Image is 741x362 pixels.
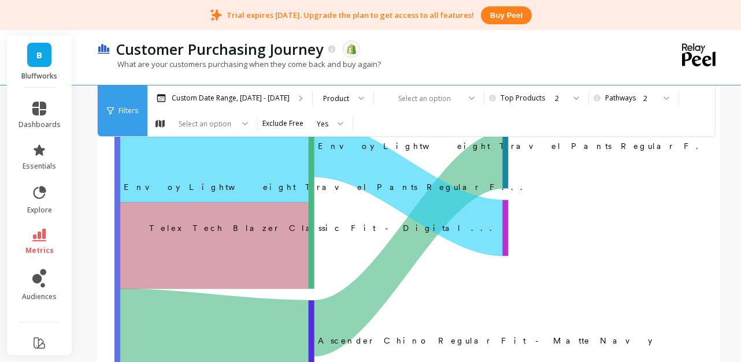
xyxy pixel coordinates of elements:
[555,93,564,104] div: 2
[149,223,499,233] text: ​Telex Tech Blazer Classic Fit - Digital ...
[318,141,724,151] text: Envoy Lightweight Travel Pants Regular F...
[643,93,654,104] div: 2
[27,206,52,215] span: explore
[151,128,499,137] text: ​Departure Jeans 3.0 Regular Fit - Light ...
[97,59,381,69] p: What are your customers purchasing when they come back and buy again?
[172,94,290,103] p: Custom Date Range, [DATE] - [DATE]
[36,48,42,62] span: B
[23,162,56,171] span: essentials
[177,118,233,129] div: Select an option
[318,336,653,345] text: Ascender Chino Regular Fit - Matte Navy
[346,44,357,54] img: api.shopify.svg
[323,93,349,104] div: Product
[25,246,54,255] span: metrics
[97,44,110,55] img: header icon
[18,72,61,81] p: Bluffworks
[118,106,138,115] span: Filters
[317,118,328,129] div: Yes
[124,182,529,192] text: ‌Envoy Lightweight Travel Pants Regular F...
[481,6,532,24] button: Buy peel
[227,10,474,20] p: Trial expires [DATE]. Upgrade the plan to get access to all features!
[155,120,165,128] img: audience_map.svg
[18,120,61,129] span: dashboards
[116,39,323,59] p: Customer Purchasing Journey
[22,292,57,301] span: audiences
